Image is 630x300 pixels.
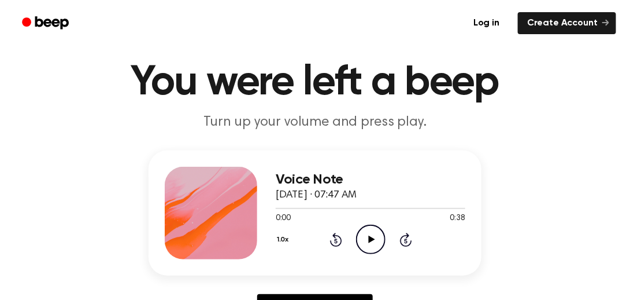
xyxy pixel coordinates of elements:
a: Create Account [518,12,616,34]
a: Beep [14,12,79,35]
span: 0:38 [450,213,465,225]
h1: You were left a beep [19,62,611,104]
button: 1.0x [276,230,293,250]
span: 0:00 [276,213,291,225]
span: [DATE] · 07:47 AM [276,190,357,200]
h3: Voice Note [276,172,465,188]
a: Log in [462,10,511,36]
p: Turn up your volume and press play. [93,113,537,132]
